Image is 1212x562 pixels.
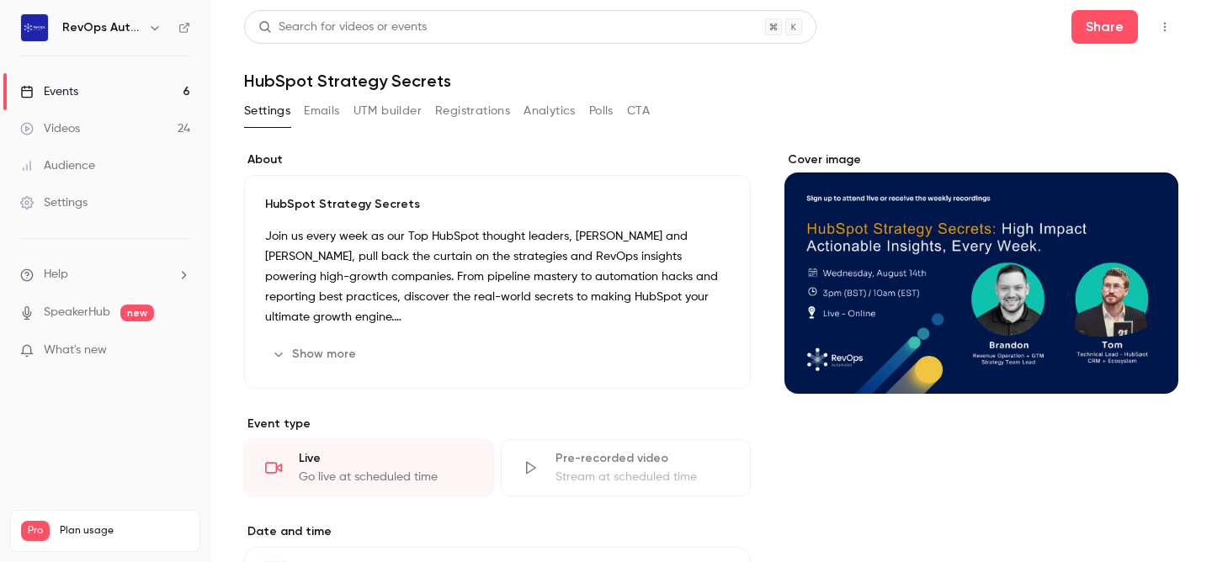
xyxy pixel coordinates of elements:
[353,98,422,125] button: UTM builder
[244,416,751,432] p: Event type
[627,98,650,125] button: CTA
[265,341,366,368] button: Show more
[20,194,88,211] div: Settings
[1071,10,1138,44] button: Share
[265,196,730,213] p: HubSpot Strategy Secrets
[44,304,110,321] a: SpeakerHub
[62,19,141,36] h6: RevOps Automated
[265,226,730,327] p: Join us every week as our Top HubSpot thought leaders, [PERSON_NAME] and [PERSON_NAME], pull back...
[20,120,80,137] div: Videos
[170,343,190,358] iframe: Noticeable Trigger
[44,342,107,359] span: What's new
[44,266,68,284] span: Help
[244,98,290,125] button: Settings
[299,469,473,485] div: Go live at scheduled time
[435,98,510,125] button: Registrations
[244,439,494,496] div: LiveGo live at scheduled time
[555,469,730,485] div: Stream at scheduled time
[21,521,50,541] span: Pro
[784,151,1178,394] section: Cover image
[244,71,1178,91] h1: HubSpot Strategy Secrets
[120,305,154,321] span: new
[304,98,339,125] button: Emails
[555,450,730,467] div: Pre-recorded video
[244,523,751,540] label: Date and time
[524,98,576,125] button: Analytics
[501,439,751,496] div: Pre-recorded videoStream at scheduled time
[21,14,48,41] img: RevOps Automated
[20,266,190,284] li: help-dropdown-opener
[299,450,473,467] div: Live
[784,151,1178,168] label: Cover image
[20,83,78,100] div: Events
[244,151,751,168] label: About
[589,98,614,125] button: Polls
[20,157,95,174] div: Audience
[258,19,427,36] div: Search for videos or events
[60,524,189,538] span: Plan usage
